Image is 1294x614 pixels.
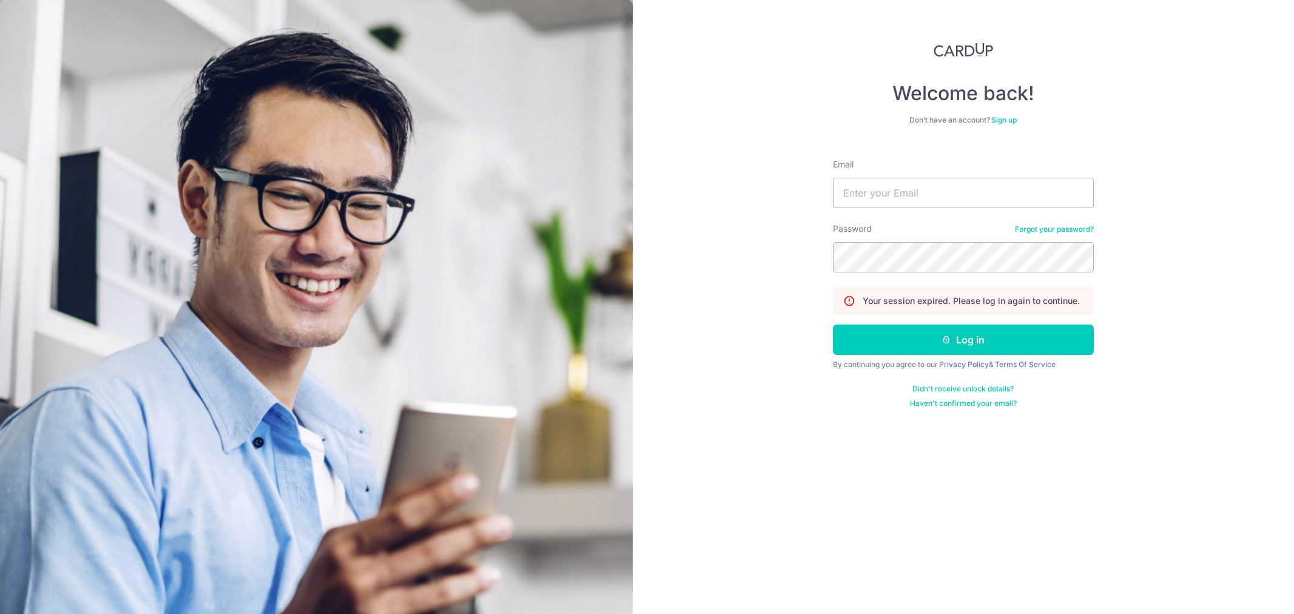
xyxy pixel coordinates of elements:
a: Haven't confirmed your email? [910,399,1017,408]
h4: Welcome back! [833,81,1094,106]
label: Email [833,158,854,170]
a: Privacy Policy [939,360,989,369]
img: CardUp Logo [934,42,993,57]
div: Don’t have an account? [833,115,1094,125]
label: Password [833,223,872,235]
input: Enter your Email [833,178,1094,208]
a: Forgot your password? [1015,224,1094,234]
a: Didn't receive unlock details? [912,384,1014,394]
a: Terms Of Service [995,360,1056,369]
div: By continuing you agree to our & [833,360,1094,369]
a: Sign up [991,115,1017,124]
p: Your session expired. Please log in again to continue. [863,295,1080,307]
button: Log in [833,325,1094,355]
